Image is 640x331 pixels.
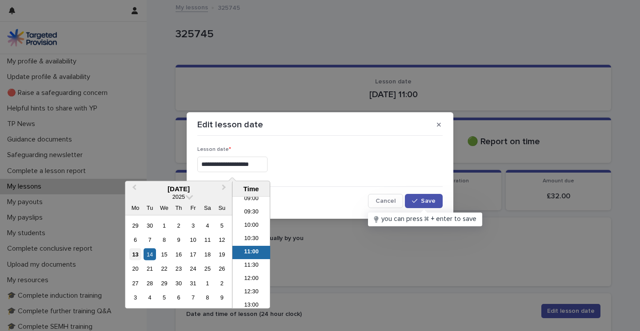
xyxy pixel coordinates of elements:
div: Choose Saturday, 8 November 2025 [201,292,213,303]
div: Choose Wednesday, 29 October 2025 [158,277,170,289]
div: Th [172,202,184,214]
li: 13:00 [232,299,270,313]
div: Choose Tuesday, 14 October 2025 [144,248,156,260]
div: Fr [187,202,199,214]
button: Previous Month [126,182,140,197]
div: Choose Tuesday, 30 September 2025 [144,219,156,231]
div: Choose Monday, 6 October 2025 [129,234,141,246]
div: Choose Thursday, 2 October 2025 [172,219,184,231]
li: 12:00 [232,273,270,286]
div: Choose Sunday, 9 November 2025 [216,292,228,303]
div: Tu [144,202,156,214]
div: Choose Thursday, 23 October 2025 [172,263,184,275]
div: Choose Monday, 13 October 2025 [129,248,141,260]
li: 09:00 [232,193,270,206]
div: Time [235,185,268,193]
div: Choose Wednesday, 15 October 2025 [158,248,170,260]
div: Choose Monday, 29 September 2025 [129,219,141,231]
div: Choose Thursday, 16 October 2025 [172,248,184,260]
div: Choose Saturday, 4 October 2025 [201,219,213,231]
div: Mo [129,202,141,214]
button: Next Month [218,182,232,197]
div: Choose Sunday, 12 October 2025 [216,234,228,246]
li: 10:00 [232,220,270,233]
div: Choose Monday, 20 October 2025 [129,263,141,275]
div: Choose Friday, 24 October 2025 [187,263,199,275]
div: Sa [201,202,213,214]
span: Lesson date [197,147,231,152]
li: 09:30 [232,206,270,220]
div: Choose Friday, 7 November 2025 [187,292,199,303]
div: [DATE] [125,185,232,193]
div: Su [216,202,228,214]
div: Choose Wednesday, 22 October 2025 [158,263,170,275]
div: Choose Thursday, 9 October 2025 [172,234,184,246]
button: Cancel [368,194,403,208]
div: Choose Friday, 31 October 2025 [187,277,199,289]
div: Choose Friday, 17 October 2025 [187,248,199,260]
li: 11:30 [232,260,270,273]
div: Choose Wednesday, 1 October 2025 [158,219,170,231]
div: Choose Friday, 10 October 2025 [187,234,199,246]
button: Save [405,194,443,208]
div: Choose Friday, 3 October 2025 [187,219,199,231]
div: Choose Saturday, 1 November 2025 [201,277,213,289]
li: 12:30 [232,286,270,299]
div: Choose Monday, 3 November 2025 [129,292,141,303]
div: month 2025-10 [128,218,229,305]
div: Choose Sunday, 5 October 2025 [216,219,228,231]
div: Choose Tuesday, 21 October 2025 [144,263,156,275]
div: Choose Sunday, 2 November 2025 [216,277,228,289]
span: 2025 [172,193,185,200]
div: Choose Saturday, 11 October 2025 [201,234,213,246]
p: Edit lesson date [197,119,263,130]
div: Choose Tuesday, 7 October 2025 [144,234,156,246]
div: Choose Wednesday, 5 November 2025 [158,292,170,303]
div: Choose Sunday, 26 October 2025 [216,263,228,275]
div: We [158,202,170,214]
div: Choose Wednesday, 8 October 2025 [158,234,170,246]
div: Choose Saturday, 25 October 2025 [201,263,213,275]
span: Save [421,198,436,204]
div: Choose Thursday, 6 November 2025 [172,292,184,303]
li: 10:30 [232,233,270,246]
div: Choose Monday, 27 October 2025 [129,277,141,289]
div: Choose Saturday, 18 October 2025 [201,248,213,260]
div: Choose Thursday, 30 October 2025 [172,277,184,289]
div: Choose Tuesday, 28 October 2025 [144,277,156,289]
div: Choose Tuesday, 4 November 2025 [144,292,156,303]
span: Cancel [376,198,396,204]
li: 11:00 [232,246,270,260]
div: Choose Sunday, 19 October 2025 [216,248,228,260]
